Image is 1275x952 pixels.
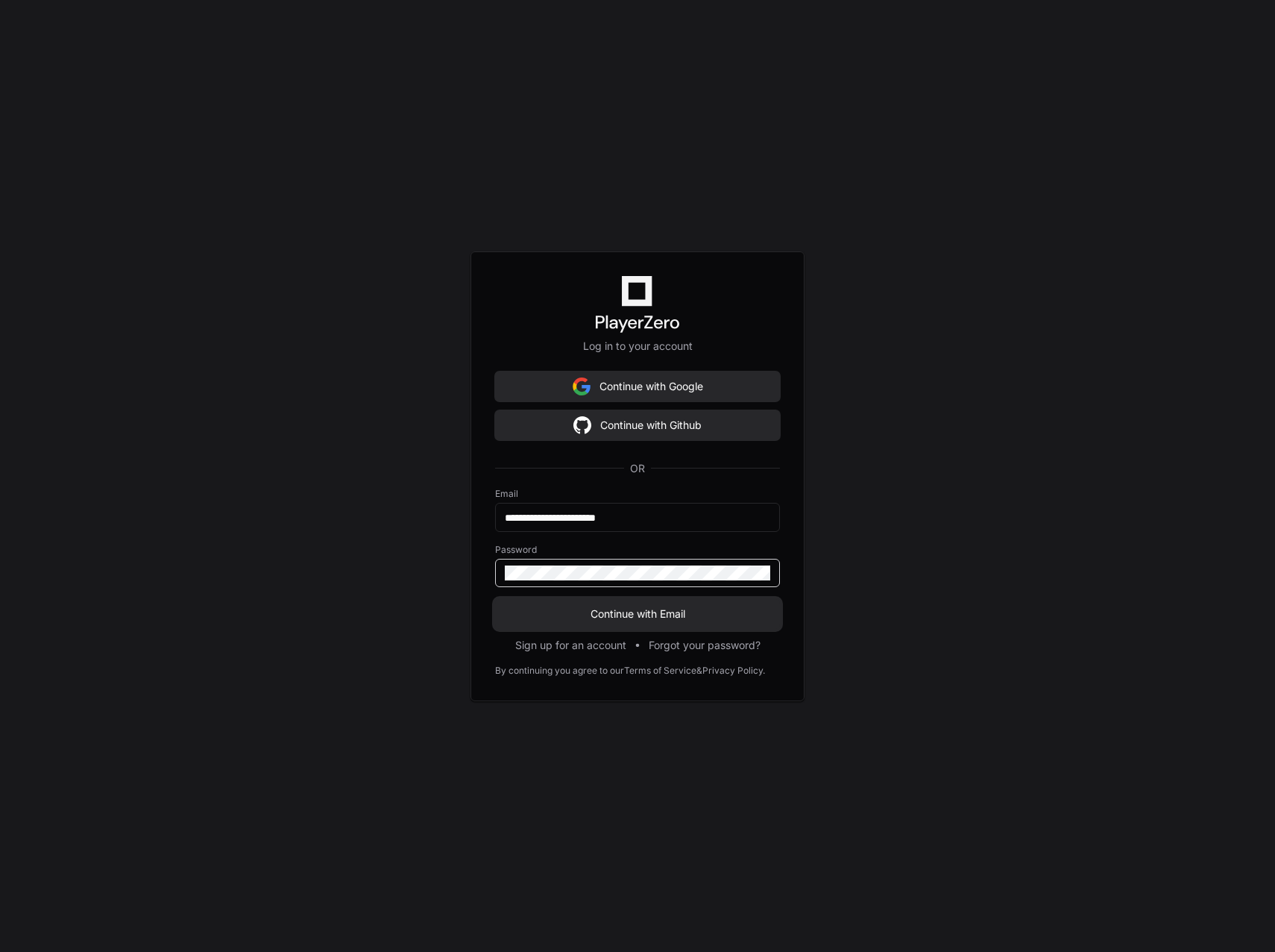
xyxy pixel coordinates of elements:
[624,665,696,677] a: Terms of Service
[750,564,768,582] keeper-lock: Open Keeper Popup
[649,638,761,653] button: Forgot your password?
[624,461,651,476] span: OR
[495,339,780,354] p: Log in to your account
[573,410,591,440] img: Sign in with google
[696,665,702,677] div: &
[495,607,780,621] span: Continue with Email
[702,665,765,677] a: Privacy Policy.
[495,372,780,401] button: Continue with Google
[495,665,624,677] div: By continuing you agree to our
[515,638,626,653] button: Sign up for an account
[495,410,780,440] button: Continue with Github
[573,372,591,401] img: Sign in with google
[495,488,780,500] label: Email
[495,544,780,556] label: Password
[495,599,780,629] button: Continue with Email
